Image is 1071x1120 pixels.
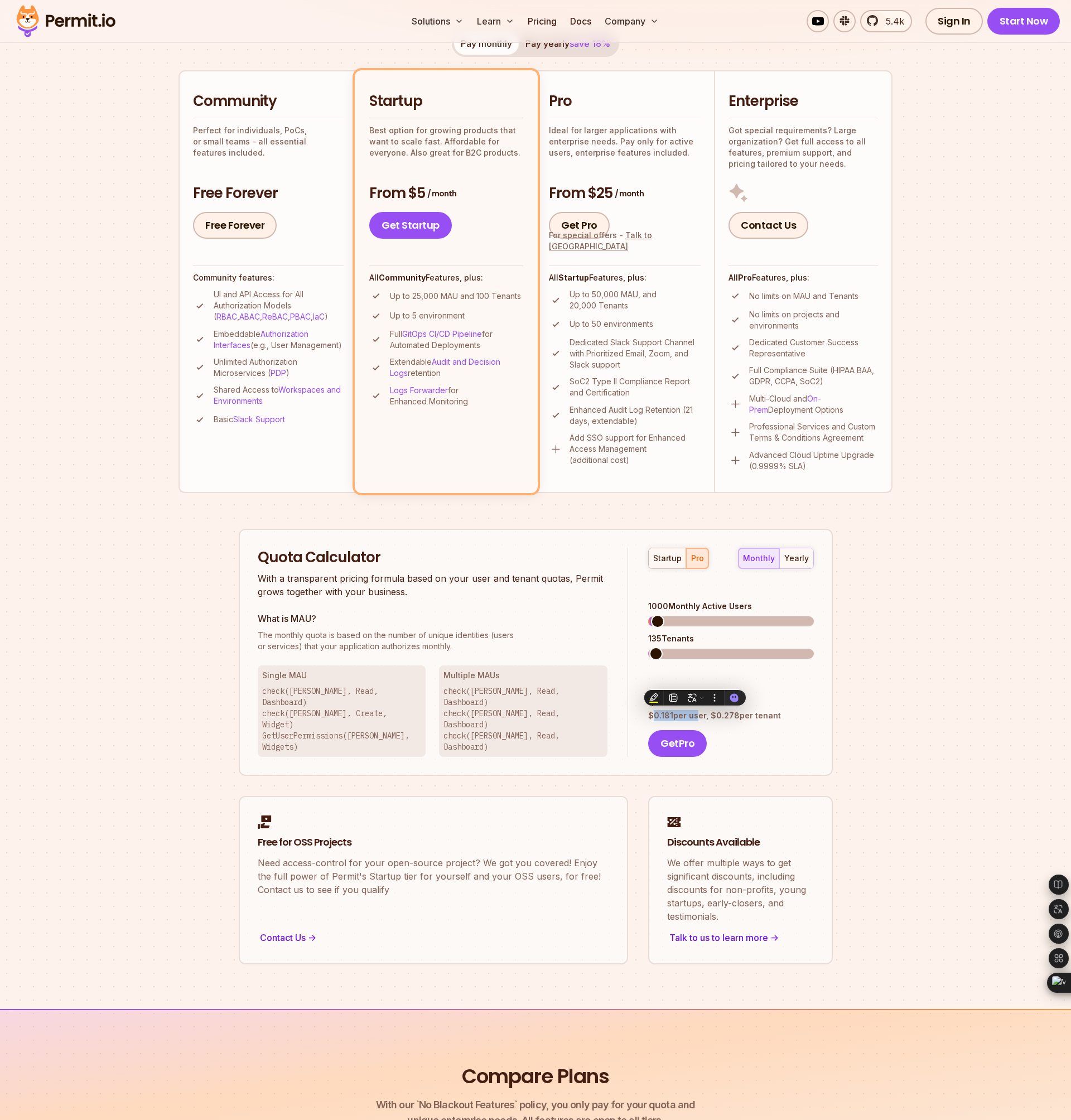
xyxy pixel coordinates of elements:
[860,10,912,32] a: 5.4k
[216,312,237,321] a: RBAC
[214,329,308,350] a: Authorization Interfaces
[749,450,878,472] p: Advanced Cloud Uptime Upgrade (0.9999% SLA)
[648,730,707,757] button: GetPro
[749,394,821,414] a: On-Prem
[570,404,701,427] p: Enhanced Audit Log Retention (21 days, extendable)
[667,856,814,923] p: We offer multiple ways to get significant discounts, including discounts for non-profits, young s...
[239,312,260,321] a: ABAC
[193,212,277,239] a: Free Forever
[667,836,814,849] h2: Discounts Available
[549,212,610,239] a: Get Pro
[214,384,344,407] p: Shared Access to
[549,125,701,158] p: Ideal for larger applications with enterprise needs. Pay only for active users, enterprise featur...
[11,2,120,40] img: Permit logo
[648,796,833,964] a: Discounts AvailableWe offer multiple ways to get significant discounts, including discounts for n...
[749,393,878,416] p: Multi-Cloud and Deployment Options
[313,312,325,321] a: IaC
[925,8,983,35] a: Sign In
[558,273,589,282] strong: Startup
[369,272,523,283] h4: All Features, plus:
[648,601,813,612] div: 1000 Monthly Active Users
[271,368,286,378] a: PDP
[258,572,608,598] p: With a transparent pricing formula based on your user and tenant quotas, Permit grows together wi...
[369,184,523,204] h3: From $5
[987,8,1060,35] a: Start Now
[390,356,523,379] p: Extendable retention
[427,188,456,199] span: / month
[390,329,523,351] p: Full for Automated Deployments
[443,685,603,752] p: check([PERSON_NAME], Read, Dashboard) check([PERSON_NAME], Read, Dashboard) check([PERSON_NAME], ...
[258,930,609,945] div: Contact Us
[523,10,561,32] a: Pricing
[233,414,285,424] a: Slack Support
[729,125,878,170] p: Got special requirements? Large organization? Get full access to all features, premium support, a...
[549,91,701,112] h2: Pro
[390,291,521,302] p: Up to 25,000 MAU and 100 Tenants
[258,630,608,641] span: The monthly quota is based on the number of unique identities (users
[549,272,701,283] h4: All Features, plus:
[262,312,288,321] a: ReBAC
[369,125,523,158] p: Best option for growing products that want to scale fast. Affordable for everyone. Also great for...
[379,273,426,282] strong: Community
[615,188,644,199] span: / month
[390,357,500,378] a: Audit and Decision Logs
[193,91,344,112] h2: Community
[653,553,682,564] div: startup
[214,414,285,425] p: Basic
[749,309,878,331] p: No limits on projects and environments
[407,10,468,32] button: Solutions
[472,10,519,32] button: Learn
[258,548,608,568] h2: Quota Calculator
[390,385,523,407] p: for Enhanced Monitoring
[729,91,878,112] h2: Enterprise
[879,15,904,28] span: 5.4k
[570,38,610,49] span: save 18%
[214,356,344,379] p: Unlimited Authorization Microservices ( )
[262,670,422,681] h3: Single MAU
[549,184,701,204] h3: From $25
[667,930,814,945] div: Talk to us to learn more
[258,612,608,625] h3: What is MAU?
[600,10,663,32] button: Company
[258,856,609,896] p: Need access-control for your open-source project? We got you covered! Enjoy the full power of Per...
[729,212,808,239] a: Contact Us
[369,212,452,239] a: Get Startup
[549,230,701,252] div: For special offers -
[749,365,878,387] p: Full Compliance Suite (HIPAA BAA, GDPR, CCPA, SoC2)
[570,318,653,330] p: Up to 50 environments
[443,670,603,681] h3: Multiple MAUs
[390,385,448,395] a: Logs Forwarder
[290,312,311,321] a: PBAC
[308,931,316,944] span: ->
[214,289,344,322] p: UI and API Access for All Authorization Models ( , , , , )
[648,633,813,644] div: 135 Tenants
[570,289,701,311] p: Up to 50,000 MAU, and 20,000 Tenants
[193,184,344,204] h3: Free Forever
[749,291,858,302] p: No limits on MAU and Tenants
[390,310,465,321] p: Up to 5 environment
[376,1097,695,1113] span: With our `No Blackout Features` policy, you only pay for your quota and
[566,10,596,32] a: Docs
[749,421,878,443] p: Professional Services and Custom Terms & Conditions Agreement
[369,91,523,112] h2: Startup
[519,32,617,55] button: Pay yearlysave 18%
[648,710,813,721] p: $ 0.181 per user, $ 0.278 per tenant
[462,1063,609,1090] h2: Compare Plans
[784,553,809,564] div: yearly
[570,432,701,466] p: Add SSO support for Enhanced Access Management (additional cost)
[738,273,752,282] strong: Pro
[193,272,344,283] h4: Community features:
[262,685,422,752] p: check([PERSON_NAME], Read, Dashboard) check([PERSON_NAME], Create, Widget) GetUserPermissions([PE...
[402,329,482,339] a: GitOps CI/CD Pipeline
[239,796,628,964] a: Free for OSS ProjectsNeed access-control for your open-source project? We got you covered! Enjoy ...
[570,337,701,370] p: Dedicated Slack Support Channel with Prioritized Email, Zoom, and Slack support
[749,337,878,359] p: Dedicated Customer Success Representative
[570,376,701,398] p: SoC2 Type II Compliance Report and Certification
[258,836,609,849] h2: Free for OSS Projects
[193,125,344,158] p: Perfect for individuals, PoCs, or small teams - all essential features included.
[770,931,779,944] span: ->
[729,272,878,283] h4: All Features, plus:
[258,630,608,652] p: or services) that your application authorizes monthly.
[214,329,344,351] p: Embeddable (e.g., User Management)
